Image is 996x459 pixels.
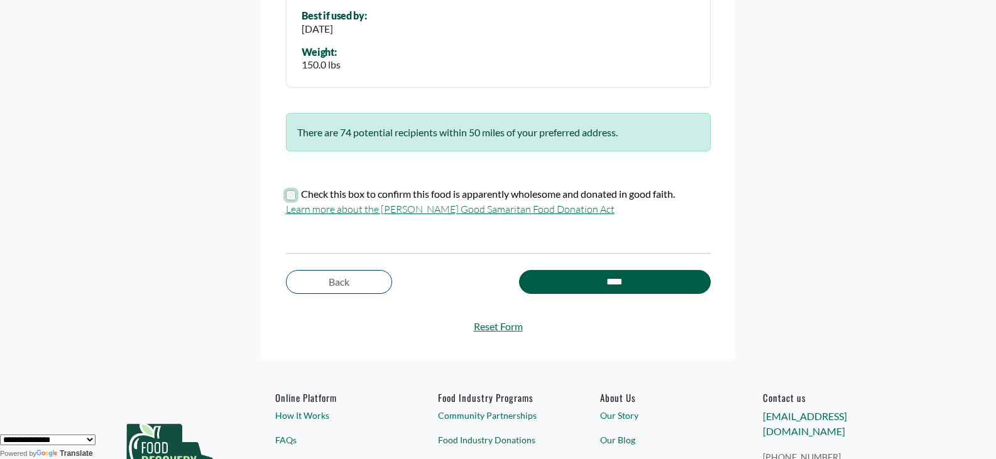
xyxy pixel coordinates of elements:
[275,392,395,403] h6: Online Platform
[275,409,395,422] a: How It Works
[438,409,558,422] a: Community Partnerships
[302,10,367,21] div: Best if used by:
[301,186,675,202] label: Check this box to confirm this food is apparently wholesome and donated in good faith.
[763,392,883,403] h6: Contact us
[286,113,711,151] div: There are 74 potential recipients within 50 miles of your preferred address.
[438,392,558,403] h6: Food Industry Programs
[286,203,615,215] a: Learn more about the [PERSON_NAME] Good Samaritan Food Donation Act
[302,57,341,72] div: 150.0 lbs
[302,21,367,36] div: [DATE]
[763,410,847,437] a: [EMAIL_ADDRESS][DOMAIN_NAME]
[36,449,93,458] a: Translate
[600,392,720,403] a: About Us
[286,319,711,334] a: Reset Form
[286,270,392,294] a: Back
[36,450,60,458] img: Google Translate
[302,46,341,58] div: Weight:
[600,409,720,422] a: Our Story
